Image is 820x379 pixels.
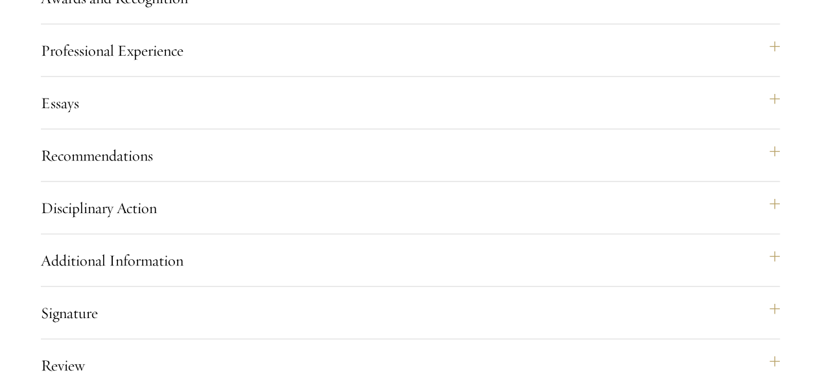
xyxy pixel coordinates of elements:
[41,245,780,276] button: Additional Information
[41,140,780,171] button: Recommendations
[41,35,780,66] button: Professional Experience
[41,297,780,328] button: Signature
[41,87,780,119] button: Essays
[41,192,780,224] button: Disciplinary Action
